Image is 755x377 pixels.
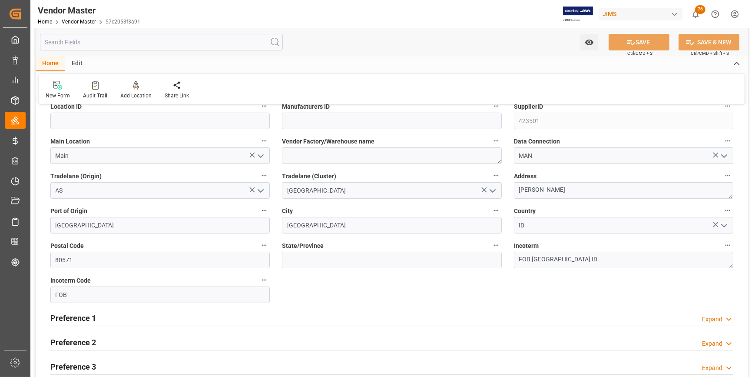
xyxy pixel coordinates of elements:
[599,6,686,22] button: JIMS
[165,92,189,100] div: Share Link
[40,34,283,50] input: Search Fields
[65,57,89,71] div: Edit
[722,240,733,251] button: Incoterm
[36,57,65,71] div: Home
[50,137,90,146] span: Main Location
[50,241,84,250] span: Postal Code
[254,149,267,163] button: open menu
[282,172,336,181] span: Tradelane (Cluster)
[258,170,270,181] button: Tradelane (Origin)
[490,205,502,216] button: City
[282,137,374,146] span: Vendor Factory/Warehouse name
[120,92,152,100] div: Add Location
[514,182,733,199] textarea: [PERSON_NAME]
[50,172,102,181] span: Tradelane (Origin)
[691,50,729,57] span: Ctrl/CMD + Shift + S
[38,4,140,17] div: Vendor Master
[679,34,739,50] button: SAVE & NEW
[717,219,730,232] button: open menu
[282,102,330,111] span: Manufacturers ID
[514,102,543,111] span: SupplierID
[722,135,733,147] button: Data Connection
[514,172,536,181] span: Address
[514,217,733,234] input: Type to search/select
[258,240,270,251] button: Postal Code
[50,312,96,324] h2: Preference 1
[254,184,267,197] button: open menu
[580,34,598,50] button: open menu
[702,364,722,373] div: Expand
[599,8,682,20] div: JIMS
[50,361,96,373] h2: Preference 3
[50,337,96,348] h2: Preference 2
[485,184,498,197] button: open menu
[702,339,722,348] div: Expand
[702,315,722,324] div: Expand
[282,241,324,250] span: State/Province
[722,205,733,216] button: Country
[46,92,70,100] div: New Form
[50,276,91,285] span: Incoterm Code
[609,34,669,50] button: SAVE
[282,207,293,216] span: City
[258,205,270,216] button: Port of Origin
[83,92,107,100] div: Audit Trail
[258,100,270,112] button: Location ID
[722,100,733,112] button: SupplierID
[627,50,652,57] span: Ctrl/CMD + S
[514,241,539,250] span: Incoterm
[62,19,96,25] a: Vendor Master
[38,19,52,25] a: Home
[490,135,502,147] button: Vendor Factory/Warehouse name
[717,149,730,163] button: open menu
[722,170,733,181] button: Address
[50,207,87,216] span: Port of Origin
[563,7,593,22] img: Exertis%20JAM%20-%20Email%20Logo.jpg_1722504956.jpg
[686,4,705,24] button: show 76 new notifications
[514,207,536,216] span: Country
[258,274,270,286] button: Incoterm Code
[50,102,82,111] span: Location ID
[705,4,725,24] button: Help Center
[695,5,705,14] span: 76
[490,170,502,181] button: Tradelane (Cluster)
[514,252,733,268] textarea: FOB [GEOGRAPHIC_DATA] ID
[490,240,502,251] button: State/Province
[258,135,270,147] button: Main Location
[514,137,560,146] span: Data Connection
[490,100,502,112] button: Manufacturers ID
